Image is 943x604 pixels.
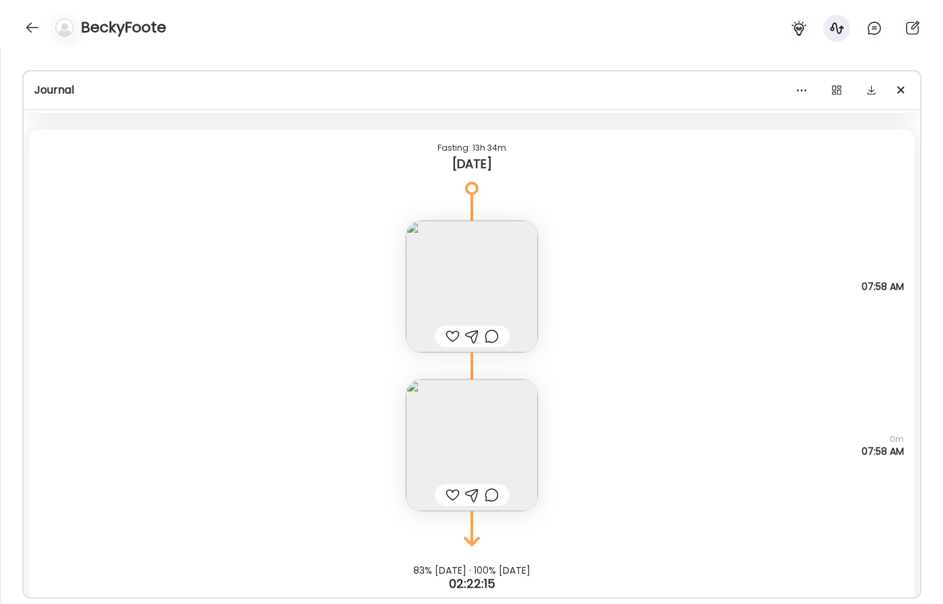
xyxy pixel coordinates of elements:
h4: BeckyFoote [81,17,166,38]
img: images%2FeKXZbhchRfXOU6FScrvSB7nXFWe2%2FFrjmtZgi1OJbWtIaTbUA%2FCUanMaPc1PGkCjMxQxWW_240 [406,221,538,352]
div: Journal [34,82,909,98]
span: 0m [862,433,904,445]
div: 83% [DATE] · 100% [DATE] [256,565,687,576]
span: 07:58 AM [862,280,904,293]
img: bg-avatar-default.svg [55,18,74,37]
img: images%2FeKXZbhchRfXOU6FScrvSB7nXFWe2%2FGtLfuPW8n29lfcRdCkwK%2FQjr0TmjPr44a8pESFkKV_240 [406,379,538,511]
div: [DATE] [40,156,904,172]
span: 07:58 AM [862,445,904,457]
div: Fasting: 13h 34m [40,140,904,156]
div: 02:22:15 [256,576,687,592]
